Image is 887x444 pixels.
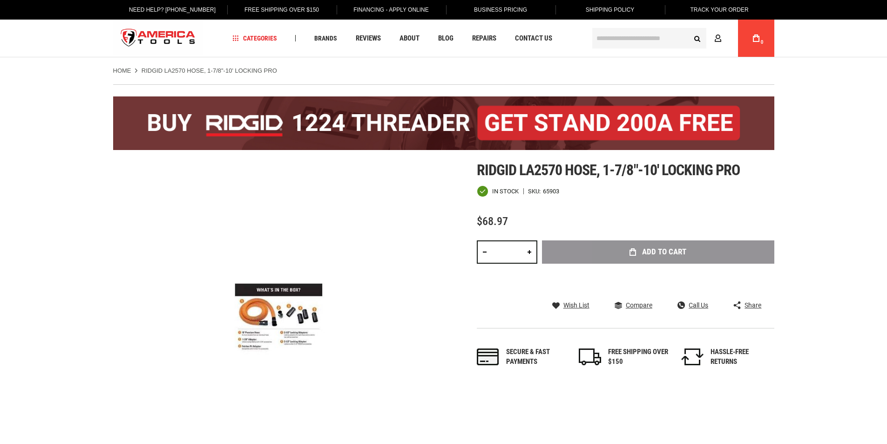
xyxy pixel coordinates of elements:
[689,29,706,47] button: Search
[434,32,458,45] a: Blog
[468,32,501,45] a: Repairs
[506,347,567,367] div: Secure & fast payments
[477,185,519,197] div: Availability
[113,67,131,75] a: Home
[395,32,424,45] a: About
[543,188,559,194] div: 65903
[113,96,774,150] img: BOGO: Buy the RIDGID® 1224 Threader (26092), get the 92467 200A Stand FREE!
[310,32,341,45] a: Brands
[477,161,740,179] span: Ridgid la2570 hose, 1-7/8"-10' locking pro
[352,32,385,45] a: Reviews
[356,35,381,42] span: Reviews
[399,35,420,42] span: About
[113,21,203,56] a: store logo
[492,188,519,194] span: In stock
[586,7,635,13] span: Shipping Policy
[711,347,771,367] div: HASSLE-FREE RETURNS
[681,348,704,365] img: returns
[477,215,508,228] span: $68.97
[579,348,601,365] img: shipping
[552,301,589,309] a: Wish List
[511,32,556,45] a: Contact Us
[626,302,652,308] span: Compare
[761,40,764,45] span: 0
[563,302,589,308] span: Wish List
[232,35,277,41] span: Categories
[689,302,708,308] span: Call Us
[745,302,761,308] span: Share
[477,348,499,365] img: payments
[747,20,765,57] a: 0
[438,35,454,42] span: Blog
[472,35,496,42] span: Repairs
[142,67,277,74] strong: RIDGID LA2570 HOSE, 1-7/8"-10' LOCKING PRO
[528,188,543,194] strong: SKU
[113,21,203,56] img: America Tools
[314,35,337,41] span: Brands
[228,32,281,45] a: Categories
[615,301,652,309] a: Compare
[540,266,776,270] iframe: Secure express checkout frame
[515,35,552,42] span: Contact Us
[677,301,708,309] a: Call Us
[608,347,669,367] div: FREE SHIPPING OVER $150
